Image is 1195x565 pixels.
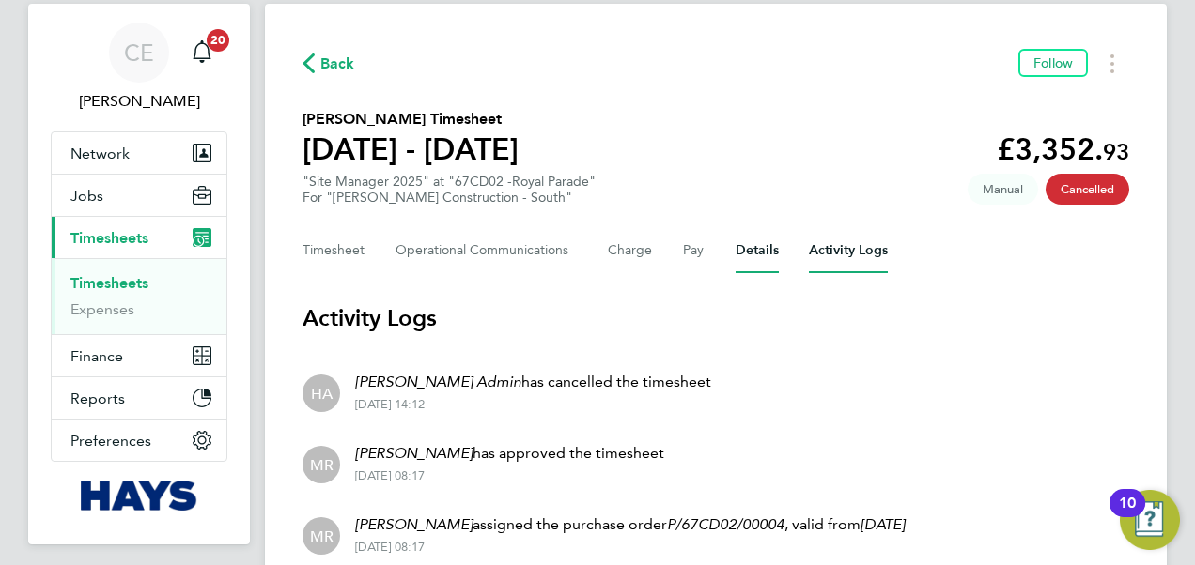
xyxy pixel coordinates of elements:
button: Timesheets [52,217,226,258]
span: 20 [207,29,229,52]
span: MR [310,454,334,475]
button: Charge [608,228,653,273]
h2: [PERSON_NAME] Timesheet [303,108,519,130]
span: 93 [1103,138,1129,165]
span: Timesheets [70,229,148,247]
button: Jobs [52,175,226,216]
div: [DATE] 14:12 [355,397,711,412]
img: hays-logo-retina.png [81,481,198,511]
div: Timesheets [52,258,226,334]
button: Activity Logs [809,228,888,273]
p: assigned the purchase order , valid from [355,513,905,536]
span: Charlotte Elliot-Walkey [51,90,227,113]
div: Martin Ramm [303,517,340,555]
a: Expenses [70,300,134,318]
span: Follow [1033,54,1073,71]
h1: [DATE] - [DATE] [303,130,519,168]
div: Martin Ramm [303,446,340,483]
div: For "[PERSON_NAME] Construction - South" [303,190,596,206]
em: [DATE] [861,515,905,533]
em: [PERSON_NAME] Admin [355,373,521,390]
em: [PERSON_NAME] [355,444,473,462]
app-decimal: £3,352. [997,131,1129,167]
span: HA [311,383,333,404]
span: Reports [70,389,125,407]
div: "Site Manager 2025" at "67CD02 -Royal Parade" [303,174,596,206]
span: Finance [70,347,123,365]
span: Preferences [70,432,151,450]
p: has cancelled the timesheet [355,371,711,393]
div: [DATE] 08:17 [355,540,905,555]
button: Back [303,52,355,75]
button: Reports [52,377,226,419]
div: [DATE] 08:17 [355,468,664,483]
span: Network [70,145,130,162]
button: Details [736,228,779,273]
nav: Main navigation [28,4,250,544]
span: Back [320,53,355,75]
button: Pay [683,228,706,273]
button: Follow [1018,49,1088,77]
span: CE [124,40,154,65]
button: Timesheet [303,228,365,273]
div: Hays Admin [303,374,340,412]
button: Network [52,132,226,174]
span: Jobs [70,187,103,205]
button: Operational Communications [396,228,578,273]
a: Timesheets [70,274,148,292]
span: This timesheet was manually created. [968,174,1038,205]
a: CE[PERSON_NAME] [51,23,227,113]
button: Finance [52,335,226,376]
h3: Activity Logs [303,303,1129,333]
span: This timesheet has been cancelled. [1046,174,1129,205]
button: Preferences [52,420,226,461]
p: has approved the timesheet [355,442,664,465]
a: Go to home page [51,481,227,511]
button: Timesheets Menu [1095,49,1129,78]
em: P/67CD02/00004 [667,515,784,533]
span: MR [310,526,334,546]
a: 20 [183,23,221,83]
em: [PERSON_NAME] [355,515,473,533]
div: 10 [1119,503,1136,527]
button: Open Resource Center, 10 new notifications [1120,490,1180,550]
